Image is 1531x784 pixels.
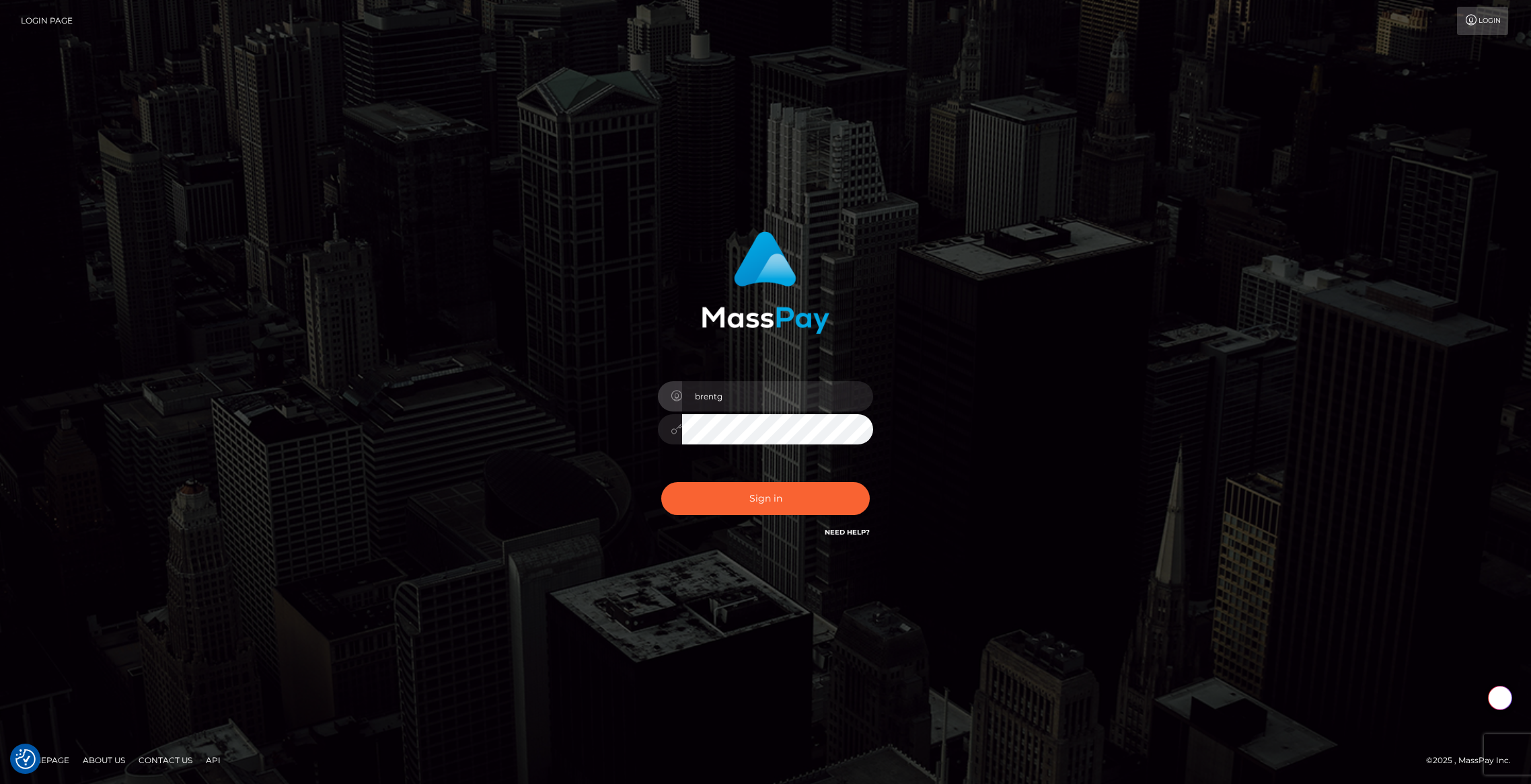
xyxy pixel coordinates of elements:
img: MassPay Login [702,231,829,334]
button: Sign in [661,482,870,515]
a: About Us [77,750,130,771]
button: Consent Preferences [15,749,36,769]
a: Need Help? [825,528,870,537]
a: Contact Us [133,750,198,771]
a: Login Page [21,7,73,35]
a: Homepage [15,750,75,771]
img: Revisit consent button [15,749,36,769]
a: Login [1457,7,1508,35]
div: © 2025 , MassPay Inc. [1426,753,1521,768]
a: API [200,750,226,771]
input: Username... [682,381,873,411]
